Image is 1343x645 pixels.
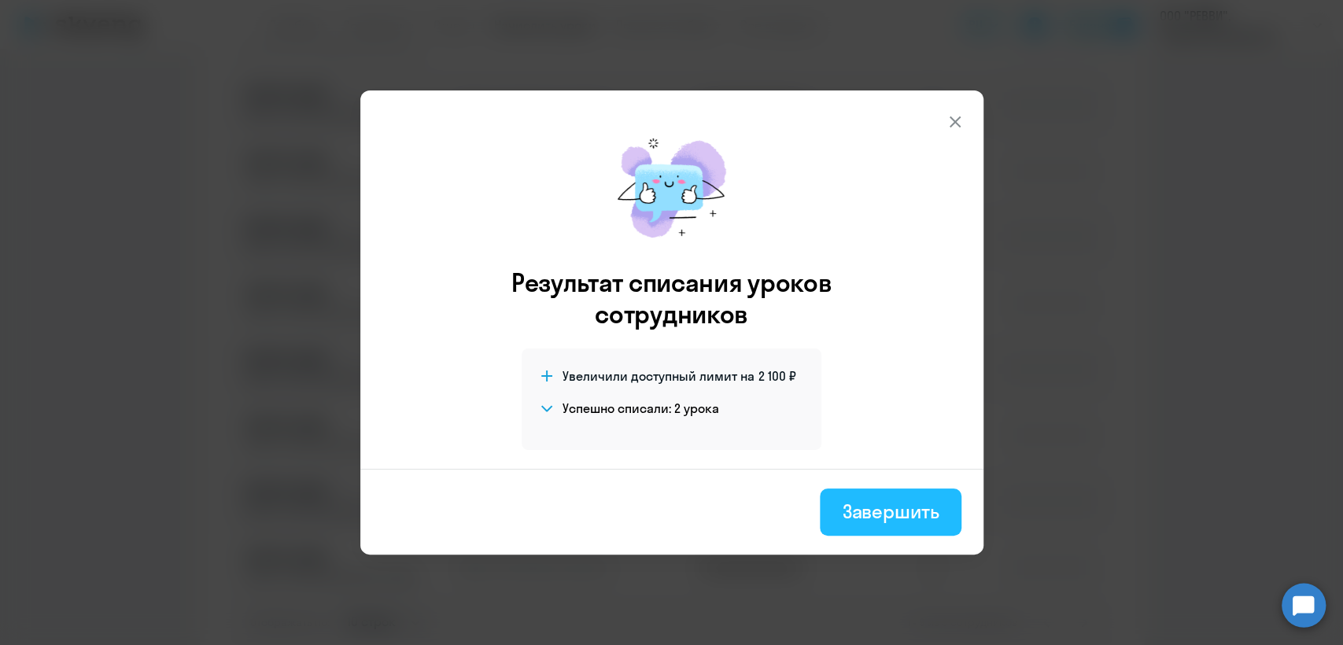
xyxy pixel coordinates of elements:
[601,122,743,254] img: mirage-message.png
[490,267,854,330] h3: Результат списания уроков сотрудников
[758,367,796,385] span: 2 100 ₽
[842,499,939,524] div: Завершить
[563,367,755,385] span: Увеличили доступный лимит на
[563,400,719,417] h4: Успешно списали: 2 урока
[820,488,961,536] button: Завершить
